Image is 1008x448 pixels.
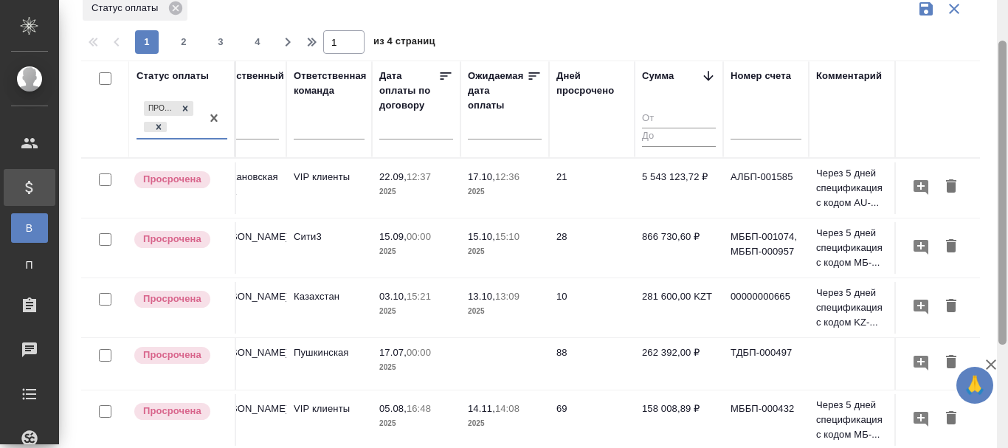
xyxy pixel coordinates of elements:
[137,69,209,83] div: Статус оплаты
[143,404,201,418] p: Просрочена
[379,185,453,199] p: 2025
[495,231,519,242] p: 15:10
[816,166,890,210] p: Через 5 дней спецификация с кодом AU-...
[379,244,453,259] p: 2025
[549,222,635,274] td: 28
[956,367,993,404] button: 🙏
[549,338,635,390] td: 88
[407,347,431,358] p: 00:00
[11,213,48,243] a: В
[286,222,372,274] td: Сити3
[468,185,542,199] p: 2025
[142,120,168,134] div: Просрочена,
[201,394,286,446] td: [PERSON_NAME]
[379,69,438,113] div: Дата оплаты по договору
[143,348,201,362] p: Просрочена
[294,69,367,98] div: Ответственная команда
[379,291,407,302] p: 03.10,
[201,338,286,390] td: [PERSON_NAME]
[407,403,431,414] p: 16:48
[379,347,407,358] p: 17.07,
[468,304,542,319] p: 2025
[731,69,791,83] div: Номер счета
[816,226,890,270] p: Через 5 дней спецификация с кодом МБ-...
[635,162,723,214] td: 5 543 123,72 ₽
[468,171,495,182] p: 17.10,
[723,282,809,334] td: 00000000665
[286,394,372,446] td: VIP клиенты
[816,398,890,442] p: Через 5 дней спецификация с кодом МБ-...
[144,101,177,117] div: Просрочена
[379,171,407,182] p: 22.09,
[379,416,453,431] p: 2025
[143,232,201,247] p: Просрочена
[468,403,495,414] p: 14.11,
[286,282,372,334] td: Казахстан
[723,394,809,446] td: МББП-000432
[379,304,453,319] p: 2025
[407,291,431,302] p: 15:21
[549,394,635,446] td: 69
[939,173,964,201] button: Удалить
[549,162,635,214] td: 21
[495,171,519,182] p: 12:36
[379,231,407,242] p: 15.09,
[92,1,163,15] p: Статус оплаты
[407,171,431,182] p: 12:37
[939,293,964,320] button: Удалить
[549,282,635,334] td: 10
[201,282,286,334] td: [PERSON_NAME]
[642,110,716,128] input: От
[468,416,542,431] p: 2025
[379,360,453,375] p: 2025
[18,258,41,272] span: П
[495,291,519,302] p: 13:09
[635,394,723,446] td: 158 008,89 ₽
[407,231,431,242] p: 00:00
[468,291,495,302] p: 13.10,
[962,370,987,401] span: 🙏
[642,128,716,146] input: До
[18,221,41,235] span: В
[723,338,809,390] td: ТДБП-000497
[246,30,269,54] button: 4
[939,233,964,261] button: Удалить
[468,69,527,113] div: Ожидаемая дата оплаты
[642,69,674,83] div: Сумма
[816,69,882,83] div: Комментарий
[495,403,519,414] p: 14:08
[208,69,284,83] div: Ответственный
[209,30,232,54] button: 3
[286,162,372,214] td: VIP клиенты
[11,250,48,280] a: П
[468,244,542,259] p: 2025
[635,338,723,390] td: 262 392,00 ₽
[142,100,195,118] div: Просрочена,
[172,35,196,49] span: 2
[723,162,809,214] td: АЛБП-001585
[468,231,495,242] p: 15.10,
[373,32,435,54] span: из 4 страниц
[143,172,201,187] p: Просрочена
[379,403,407,414] p: 05.08,
[816,286,890,330] p: Через 5 дней спецификация с кодом KZ-...
[172,30,196,54] button: 2
[143,292,201,306] p: Просрочена
[286,338,372,390] td: Пушкинская
[201,162,286,214] td: Звержановская Диана
[939,405,964,433] button: Удалить
[939,349,964,376] button: Удалить
[209,35,232,49] span: 3
[723,222,809,274] td: МББП-001074, МББП-000957
[635,282,723,334] td: 281 600,00 KZT
[201,222,286,274] td: [PERSON_NAME]
[556,69,627,98] div: Дней просрочено
[635,222,723,274] td: 866 730,60 ₽
[246,35,269,49] span: 4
